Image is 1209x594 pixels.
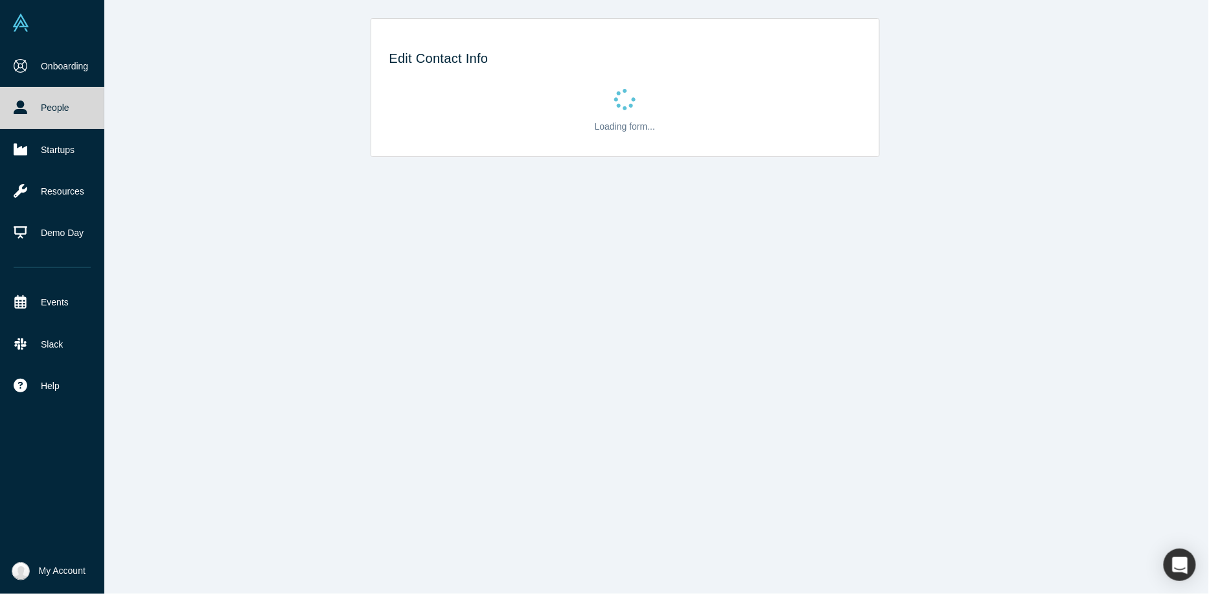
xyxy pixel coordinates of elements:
span: Help [41,379,60,393]
img: Alchemist Vault Logo [12,14,30,32]
h3: Edit Contact Info [389,51,861,66]
img: Dmytro Russu's Account [12,562,30,580]
p: Loading form... [595,120,655,134]
span: My Account [39,564,86,578]
button: My Account [12,562,86,580]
